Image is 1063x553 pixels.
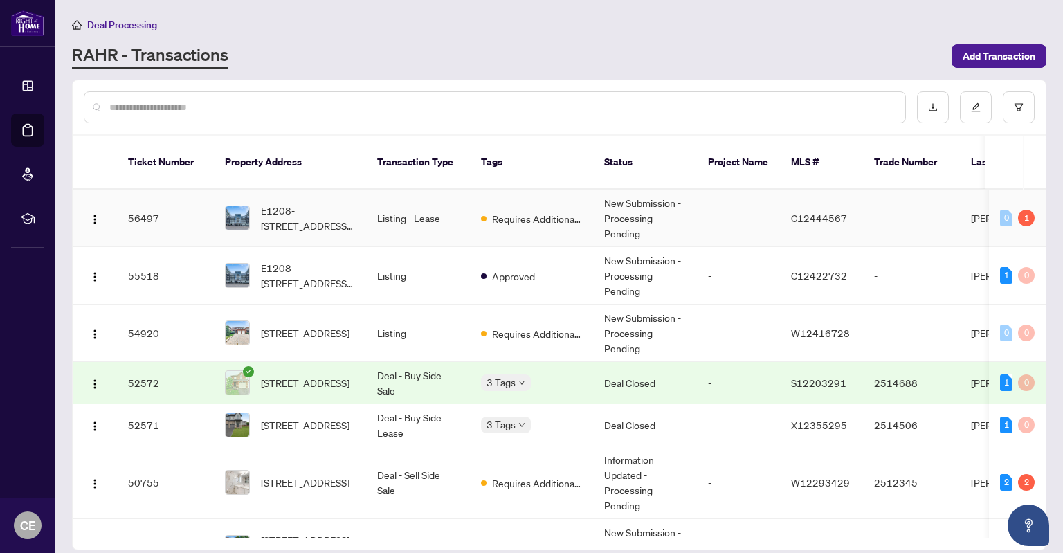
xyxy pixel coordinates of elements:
[697,247,780,305] td: -
[593,404,697,446] td: Deal Closed
[1018,325,1035,341] div: 0
[261,475,349,490] span: [STREET_ADDRESS]
[261,325,349,341] span: [STREET_ADDRESS]
[487,417,516,433] span: 3 Tags
[791,269,847,282] span: C12422732
[117,305,214,362] td: 54920
[593,190,697,247] td: New Submission - Processing Pending
[1000,267,1012,284] div: 1
[593,362,697,404] td: Deal Closed
[226,321,249,345] img: thumbnail-img
[89,478,100,489] img: Logo
[960,91,992,123] button: edit
[971,102,981,112] span: edit
[117,136,214,190] th: Ticket Number
[1000,474,1012,491] div: 2
[593,247,697,305] td: New Submission - Processing Pending
[261,203,355,233] span: E1208-[STREET_ADDRESS][PERSON_NAME]
[366,305,470,362] td: Listing
[1000,325,1012,341] div: 0
[226,206,249,230] img: thumbnail-img
[863,404,960,446] td: 2514506
[697,404,780,446] td: -
[791,377,846,389] span: S12203291
[89,214,100,225] img: Logo
[226,264,249,287] img: thumbnail-img
[470,136,593,190] th: Tags
[117,190,214,247] td: 56497
[1000,374,1012,391] div: 1
[791,419,847,431] span: X12355295
[366,362,470,404] td: Deal - Buy Side Sale
[593,446,697,519] td: Information Updated - Processing Pending
[261,260,355,291] span: E1208-[STREET_ADDRESS][PERSON_NAME]
[89,329,100,340] img: Logo
[863,446,960,519] td: 2512345
[487,374,516,390] span: 3 Tags
[366,247,470,305] td: Listing
[1008,505,1049,546] button: Open asap
[952,44,1046,68] button: Add Transaction
[366,446,470,519] td: Deal - Sell Side Sale
[87,19,157,31] span: Deal Processing
[492,269,535,284] span: Approved
[697,305,780,362] td: -
[226,471,249,494] img: thumbnail-img
[226,371,249,395] img: thumbnail-img
[791,212,847,224] span: C12444567
[11,10,44,36] img: logo
[366,404,470,446] td: Deal - Buy Side Lease
[791,327,850,339] span: W12416728
[84,372,106,394] button: Logo
[697,190,780,247] td: -
[214,136,366,190] th: Property Address
[863,136,960,190] th: Trade Number
[72,44,228,69] a: RAHR - Transactions
[1000,210,1012,226] div: 0
[117,446,214,519] td: 50755
[366,136,470,190] th: Transaction Type
[226,413,249,437] img: thumbnail-img
[84,264,106,287] button: Logo
[89,421,100,432] img: Logo
[1014,102,1024,112] span: filter
[863,190,960,247] td: -
[261,375,349,390] span: [STREET_ADDRESS]
[863,362,960,404] td: 2514688
[518,379,525,386] span: down
[697,362,780,404] td: -
[84,414,106,436] button: Logo
[593,305,697,362] td: New Submission - Processing Pending
[1018,417,1035,433] div: 0
[89,379,100,390] img: Logo
[863,247,960,305] td: -
[963,45,1035,67] span: Add Transaction
[243,366,254,377] span: check-circle
[84,322,106,344] button: Logo
[780,136,863,190] th: MLS #
[928,102,938,112] span: download
[697,446,780,519] td: -
[84,471,106,493] button: Logo
[697,136,780,190] th: Project Name
[261,417,349,433] span: [STREET_ADDRESS]
[117,404,214,446] td: 52571
[518,421,525,428] span: down
[84,207,106,229] button: Logo
[366,190,470,247] td: Listing - Lease
[492,326,582,341] span: Requires Additional Docs
[89,271,100,282] img: Logo
[791,476,850,489] span: W12293429
[1018,474,1035,491] div: 2
[1018,210,1035,226] div: 1
[20,516,36,535] span: CE
[117,247,214,305] td: 55518
[117,362,214,404] td: 52572
[593,136,697,190] th: Status
[1018,267,1035,284] div: 0
[492,475,582,491] span: Requires Additional Docs
[917,91,949,123] button: download
[1003,91,1035,123] button: filter
[1000,417,1012,433] div: 1
[863,305,960,362] td: -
